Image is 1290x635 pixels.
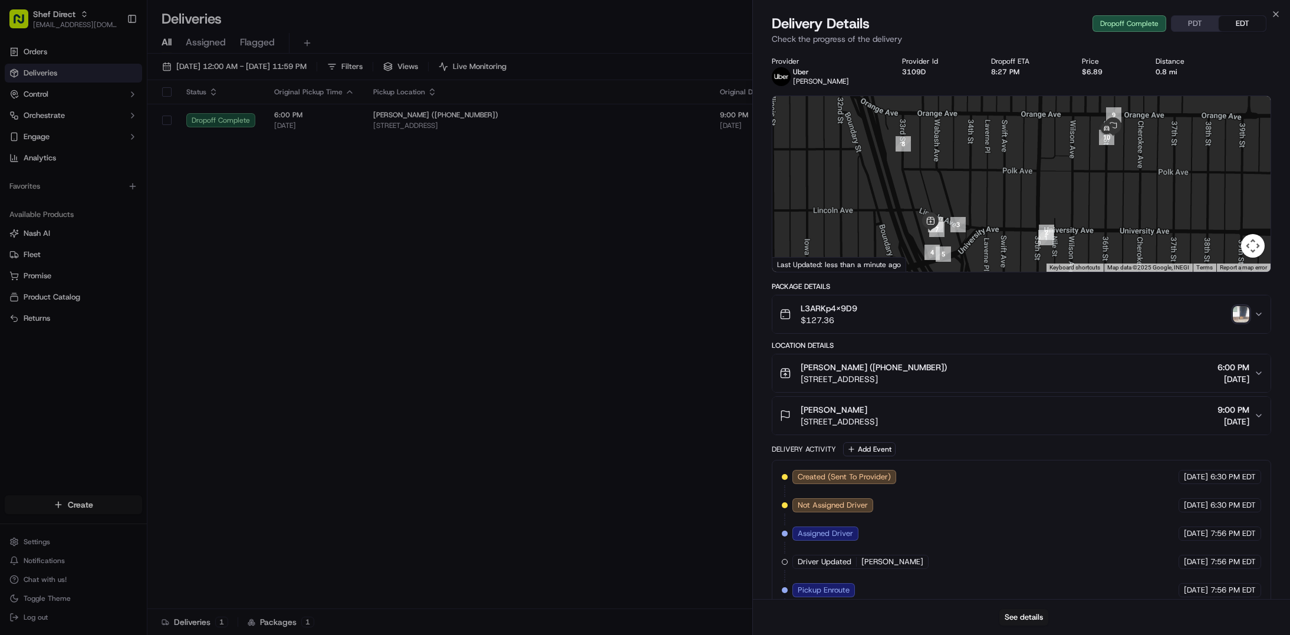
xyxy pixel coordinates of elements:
img: photo_proof_of_delivery image [1233,306,1249,323]
div: Price [1082,57,1137,66]
span: Pickup Enroute [798,585,850,595]
span: [PERSON_NAME] [861,557,923,567]
span: [PERSON_NAME] [801,404,867,416]
button: 3109D [902,67,926,77]
button: Map camera controls [1241,234,1265,258]
button: See details [999,609,1048,626]
div: 0.8 mi [1156,67,1219,77]
span: [DATE] [1217,416,1249,427]
button: L3ARKp4x9D9$127.36photo_proof_of_delivery image [772,295,1271,333]
button: PDT [1171,16,1219,31]
a: Open this area in Google Maps (opens a new window) [775,256,814,272]
div: Dropoff ETA [991,57,1064,66]
button: [PERSON_NAME] ([PHONE_NUMBER])[STREET_ADDRESS]6:00 PM[DATE] [772,354,1271,392]
img: Google [775,256,814,272]
div: 6 [928,217,943,232]
button: [PERSON_NAME][STREET_ADDRESS]9:00 PM[DATE] [772,397,1271,435]
span: [DATE] [1184,557,1208,567]
span: [PERSON_NAME] [793,77,849,86]
span: Driver Updated [798,557,851,567]
div: Delivery Activity [772,445,836,454]
span: 7:56 PM EDT [1210,585,1256,595]
div: 1 [1038,230,1054,245]
img: uber-new-logo.jpeg [772,67,791,86]
div: Provider Id [902,57,972,66]
span: [DATE] [1184,528,1208,539]
span: Delivery Details [772,14,870,33]
div: $6.89 [1082,67,1137,77]
div: Provider [772,57,883,66]
div: Package Details [772,282,1271,291]
span: Map data ©2025 Google, INEGI [1107,264,1189,271]
span: 6:30 PM EDT [1210,500,1256,511]
div: 8 [896,136,911,152]
div: Last Updated: less than a minute ago [772,257,906,272]
span: [STREET_ADDRESS] [801,373,947,385]
span: 6:00 PM [1217,361,1249,373]
div: 2 [1039,225,1054,240]
div: Location Details [772,341,1271,350]
div: 5 [936,246,951,262]
div: Distance [1156,57,1219,66]
a: Terms (opens in new tab) [1196,264,1213,271]
span: Not Assigned Driver [798,500,868,511]
span: L3ARKp4x9D9 [801,302,857,314]
button: Keyboard shortcuts [1049,264,1100,272]
span: Created (Sent To Provider) [798,472,891,482]
span: 6:30 PM EDT [1210,472,1256,482]
span: 9:00 PM [1217,404,1249,416]
div: 9 [1106,107,1121,123]
div: 4 [924,245,940,260]
span: [DATE] [1217,373,1249,385]
span: 7:56 PM EDT [1210,528,1256,539]
span: Assigned Driver [798,528,853,539]
span: [STREET_ADDRESS] [801,416,878,427]
span: [DATE] [1184,472,1208,482]
span: $127.36 [801,314,857,326]
span: [PERSON_NAME] ([PHONE_NUMBER]) [801,361,947,373]
span: [DATE] [1184,585,1208,595]
div: 8:27 PM [991,67,1064,77]
div: 3 [950,217,966,232]
p: Uber [793,67,849,77]
button: EDT [1219,16,1266,31]
div: 7 [929,222,945,237]
p: Check the progress of the delivery [772,33,1271,45]
span: 7:56 PM EDT [1210,557,1256,567]
a: Report a map error [1220,264,1267,271]
span: [DATE] [1184,500,1208,511]
button: Add Event [843,442,896,456]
